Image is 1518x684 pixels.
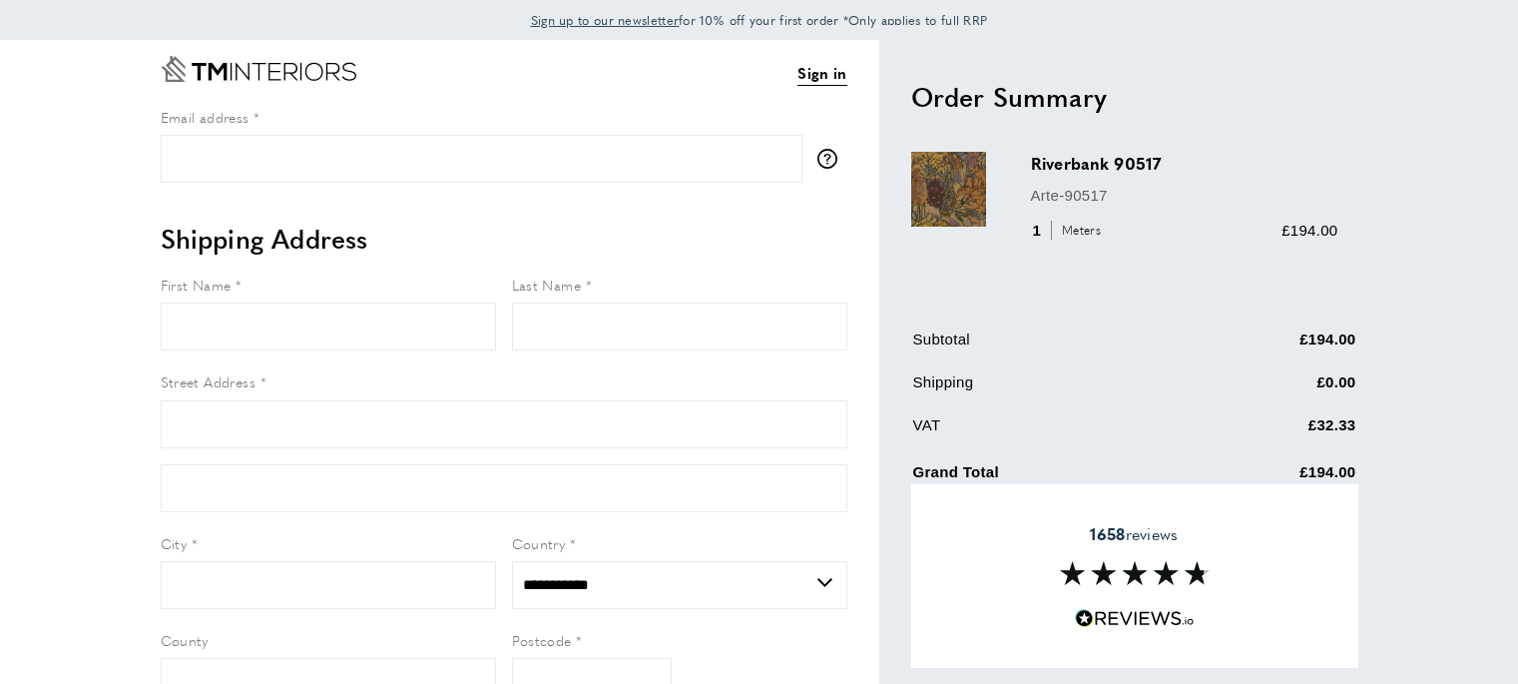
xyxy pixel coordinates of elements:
[161,533,188,553] span: City
[512,630,572,650] span: Postcode
[1281,222,1337,239] span: £194.00
[161,107,250,127] span: Email address
[161,56,356,82] a: Go to Home page
[1075,609,1195,628] img: Reviews.io 5 stars
[817,149,847,169] button: More information
[1182,370,1356,409] td: £0.00
[913,456,1181,499] td: Grand Total
[1090,524,1178,544] span: reviews
[913,413,1181,452] td: VAT
[161,630,209,650] span: County
[161,275,232,295] span: First Name
[531,11,680,29] span: Sign up to our newsletter
[1031,152,1338,175] h3: Riverbank 90517
[911,79,1358,115] h2: Order Summary
[797,61,846,86] a: Sign in
[913,370,1181,409] td: Shipping
[1090,522,1125,545] strong: 1658
[1182,456,1356,499] td: £194.00
[1031,219,1108,243] div: 1
[1060,561,1210,585] img: Reviews section
[512,275,582,295] span: Last Name
[1031,184,1338,208] p: Arte-90517
[161,371,256,391] span: Street Address
[1051,221,1106,240] span: Meters
[512,533,566,553] span: Country
[1182,413,1356,452] td: £32.33
[913,328,1181,366] td: Subtotal
[531,10,680,30] a: Sign up to our newsletter
[1182,328,1356,366] td: £194.00
[161,221,847,257] h2: Shipping Address
[531,11,988,29] span: for 10% off your first order *Only applies to full RRP
[911,152,986,227] img: Riverbank 90517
